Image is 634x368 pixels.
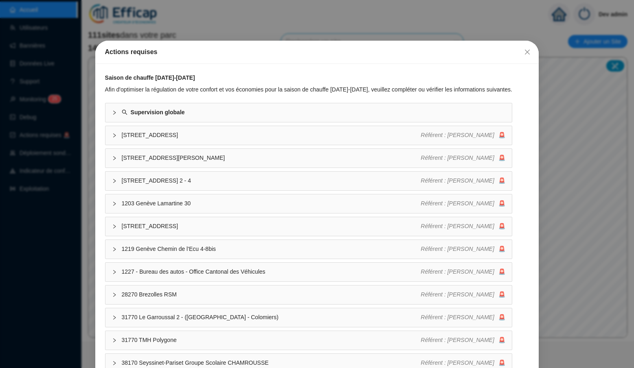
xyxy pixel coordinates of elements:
span: collapsed [112,315,117,320]
div: [STREET_ADDRESS]Référent : [PERSON_NAME]🚨 [105,126,512,145]
span: 1219 Genève Chemin de l'Ecu 4-8bis [122,245,421,253]
span: 31770 Le Garroussal 2 - ([GEOGRAPHIC_DATA] - Colomiers) [122,313,421,322]
span: [STREET_ADDRESS] 2 - 4 [122,176,421,185]
strong: Saison de chauffe [DATE]-[DATE] [105,74,195,81]
span: search [122,109,127,115]
span: Référent : [PERSON_NAME] [421,337,494,343]
span: Fermer [521,49,534,55]
span: collapsed [112,133,117,138]
span: collapsed [112,247,117,252]
span: [STREET_ADDRESS] [122,222,421,231]
strong: Supervision globale [131,109,185,115]
div: Actions requises [105,47,529,57]
div: 🚨 [421,336,505,344]
div: 🚨 [421,176,505,185]
div: 1227 - Bureau des autos - Office Cantonal des VéhiculesRéférent : [PERSON_NAME]🚨 [105,263,512,281]
div: [STREET_ADDRESS][PERSON_NAME]Référent : [PERSON_NAME]🚨 [105,149,512,168]
span: 1227 - Bureau des autos - Office Cantonal des Véhicules [122,268,421,276]
span: 38170 Seyssinet-Pariset Groupe Scolaire CHAMROUSSE [122,359,421,367]
span: collapsed [112,201,117,206]
span: 31770 TMH Polygone [122,336,421,344]
span: Référent : [PERSON_NAME] [421,314,494,320]
div: 🚨 [421,222,505,231]
span: collapsed [112,338,117,343]
div: Afin d'optimiser la régulation de votre confort et vos économies pour la saison de chauffe [DATE]... [105,85,512,94]
span: [STREET_ADDRESS][PERSON_NAME] [122,154,421,162]
div: 31770 Le Garroussal 2 - ([GEOGRAPHIC_DATA] - Colomiers)Référent : [PERSON_NAME]🚨 [105,308,512,327]
button: Close [521,46,534,59]
span: collapsed [112,179,117,183]
div: 1203 Genève Lamartine 30Référent : [PERSON_NAME]🚨 [105,194,512,213]
div: 🚨 [421,290,505,299]
div: [STREET_ADDRESS]Référent : [PERSON_NAME]🚨 [105,217,512,236]
div: 🚨 [421,268,505,276]
span: collapsed [112,224,117,229]
div: 🚨 [421,245,505,253]
span: Référent : [PERSON_NAME] [421,223,494,229]
div: 28270 Brezolles RSMRéférent : [PERSON_NAME]🚨 [105,285,512,304]
span: collapsed [112,361,117,366]
span: collapsed [112,270,117,274]
span: Référent : [PERSON_NAME] [421,177,494,184]
span: Référent : [PERSON_NAME] [421,268,494,275]
span: Référent : [PERSON_NAME] [421,291,494,298]
div: 1219 Genève Chemin de l'Ecu 4-8bisRéférent : [PERSON_NAME]🚨 [105,240,512,259]
div: 🚨 [421,131,505,139]
div: 🚨 [421,359,505,367]
span: 1203 Genève Lamartine 30 [122,199,421,208]
span: 28270 Brezolles RSM [122,290,421,299]
div: 🚨 [421,313,505,322]
span: Référent : [PERSON_NAME] [421,246,494,252]
div: 🚨 [421,154,505,162]
div: [STREET_ADDRESS] 2 - 4Référent : [PERSON_NAME]🚨 [105,172,512,190]
span: close [524,49,531,55]
div: Supervision globale [105,103,512,122]
span: Référent : [PERSON_NAME] [421,200,494,207]
span: Référent : [PERSON_NAME] [421,155,494,161]
span: collapsed [112,156,117,161]
span: [STREET_ADDRESS] [122,131,421,139]
span: collapsed [112,292,117,297]
span: Référent : [PERSON_NAME] [421,132,494,138]
span: collapsed [112,110,117,115]
div: 🚨 [421,199,505,208]
div: 31770 TMH PolygoneRéférent : [PERSON_NAME]🚨 [105,331,512,350]
span: Référent : [PERSON_NAME] [421,359,494,366]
